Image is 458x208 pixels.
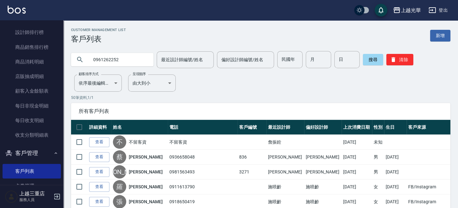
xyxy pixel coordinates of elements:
td: 0936658048 [168,150,238,165]
th: 上次消費日期 [342,120,372,135]
div: 上越光華 [401,6,421,14]
td: 未知 [372,135,384,150]
p: 50 筆資料, 1 / 1 [71,95,450,101]
th: 最近設計師 [266,120,304,135]
a: 設計師排行榜 [3,25,61,40]
td: [DATE] [342,165,372,179]
td: 不留客資 [168,135,238,150]
a: [PERSON_NAME] [129,154,162,160]
td: [PERSON_NAME] [266,165,304,179]
a: [PERSON_NAME] [129,184,162,190]
div: 不 [113,135,126,149]
th: 姓名 [111,120,168,135]
a: 卡券管理 [3,179,61,193]
td: [DATE] [342,179,372,194]
p: 服務人員 [19,197,52,203]
td: [DATE] [342,150,372,165]
button: 搜尋 [363,54,383,65]
a: 每日收支明細 [3,113,61,128]
td: [DATE] [384,165,407,179]
th: 詳細資料 [88,120,111,135]
a: 新增 [430,30,450,42]
a: [PERSON_NAME] [129,198,162,205]
th: 客戶編號 [238,120,266,135]
td: 男 [372,150,384,165]
td: FB/Instagram [407,179,450,194]
div: 由大到小 [128,75,176,92]
td: 0911613790 [168,179,238,194]
a: 客戶列表 [3,164,61,179]
td: 施喨齡 [304,179,342,194]
input: 搜尋關鍵字 [89,51,148,68]
button: 上越光華 [390,4,423,17]
td: [PERSON_NAME] [304,150,342,165]
a: 商品銷售排行榜 [3,40,61,55]
td: 施喨齡 [266,179,304,194]
img: Person [5,190,18,203]
th: 生日 [384,120,407,135]
img: Logo [8,6,26,14]
a: 收支分類明細表 [3,128,61,142]
th: 性別 [372,120,384,135]
h2: Customer Management List [71,28,126,32]
a: 查看 [89,137,109,147]
button: 清除 [386,54,413,65]
a: 顧客入金餘額表 [3,84,61,98]
th: 電話 [168,120,238,135]
a: 查看 [89,197,109,207]
label: 顧客排序方式 [79,72,99,76]
a: 每日非現金明細 [3,99,61,113]
th: 偏好設計師 [304,120,342,135]
td: 詹振銓 [266,135,304,150]
td: [PERSON_NAME] [304,165,342,179]
button: 登出 [426,4,450,16]
div: [PERSON_NAME] [113,165,126,179]
td: [DATE] [342,135,372,150]
button: 客戶管理 [3,145,61,161]
a: 店販抽成明細 [3,69,61,84]
td: 836 [238,150,266,165]
div: 羅 [113,180,126,193]
label: 呈現順序 [133,72,146,76]
td: 男 [372,165,384,179]
div: 蔡 [113,150,126,164]
a: 查看 [89,182,109,192]
h3: 客戶列表 [71,35,126,43]
td: 女 [372,179,384,194]
a: 不留客資 [129,139,147,145]
td: [PERSON_NAME] [266,150,304,165]
th: 客戶來源 [407,120,450,135]
td: 3271 [238,165,266,179]
h5: 上越三重店 [19,191,52,197]
a: 商品消耗明細 [3,55,61,69]
td: [DATE] [384,150,407,165]
button: save [375,4,387,16]
a: 查看 [89,152,109,162]
td: [DATE] [384,179,407,194]
td: 0981563493 [168,165,238,179]
a: [PERSON_NAME] [129,169,162,175]
a: 查看 [89,167,109,177]
span: 所有客戶列表 [79,108,443,114]
div: 依序最後編輯時間 [74,75,122,92]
